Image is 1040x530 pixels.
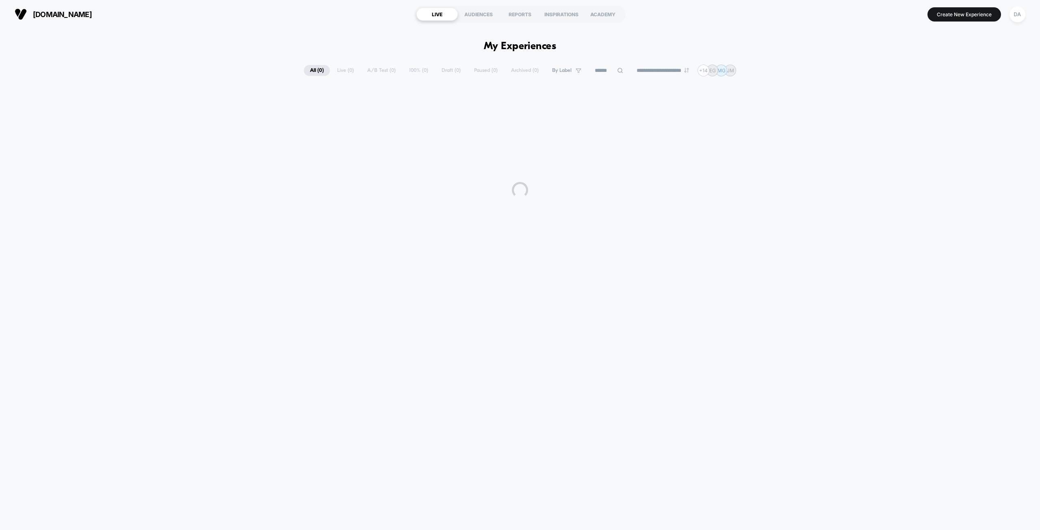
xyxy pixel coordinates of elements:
[484,41,557,52] h1: My Experiences
[727,67,734,74] p: JM
[927,7,1001,22] button: Create New Experience
[15,8,27,20] img: Visually logo
[552,67,572,74] span: By Label
[717,67,726,74] p: MG
[12,8,94,21] button: [DOMAIN_NAME]
[541,8,582,21] div: INSPIRATIONS
[1010,6,1025,22] div: DA
[582,8,624,21] div: ACADEMY
[698,65,709,76] div: + 14
[684,68,689,73] img: end
[416,8,458,21] div: LIVE
[709,67,716,74] p: EG
[33,10,92,19] span: [DOMAIN_NAME]
[458,8,499,21] div: AUDIENCES
[304,65,330,76] span: All ( 0 )
[499,8,541,21] div: REPORTS
[1007,6,1028,23] button: DA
